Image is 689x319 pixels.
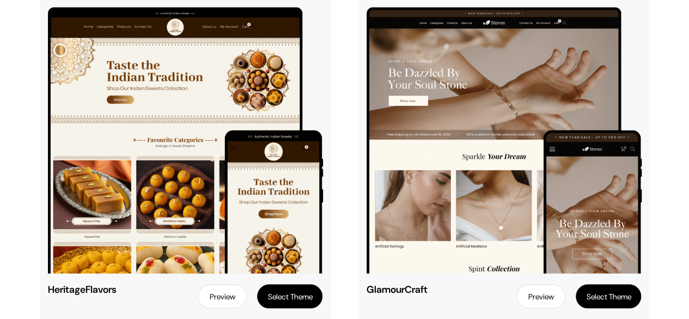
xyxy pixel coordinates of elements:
[367,7,642,273] img: glamourcraft.png
[516,284,565,308] a: Preview
[48,284,129,294] span: HeritageFlavors
[198,284,247,308] a: Preview
[576,284,641,308] button: Select Theme
[257,284,322,308] button: Select Theme
[48,7,323,273] img: heritageflavors.png
[367,284,447,294] span: GlamourCraft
